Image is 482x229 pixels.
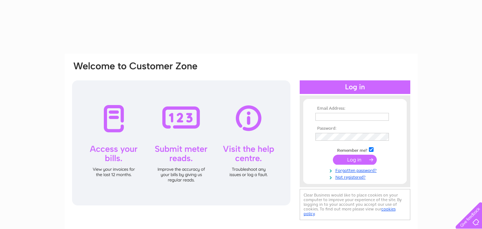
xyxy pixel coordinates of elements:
[333,155,377,165] input: Submit
[315,166,396,173] a: Forgotten password?
[314,106,396,111] th: Email Address:
[304,206,396,216] a: cookies policy
[315,173,396,180] a: Not registered?
[300,189,410,220] div: Clear Business would like to place cookies on your computer to improve your experience of the sit...
[314,126,396,131] th: Password:
[314,146,396,153] td: Remember me?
